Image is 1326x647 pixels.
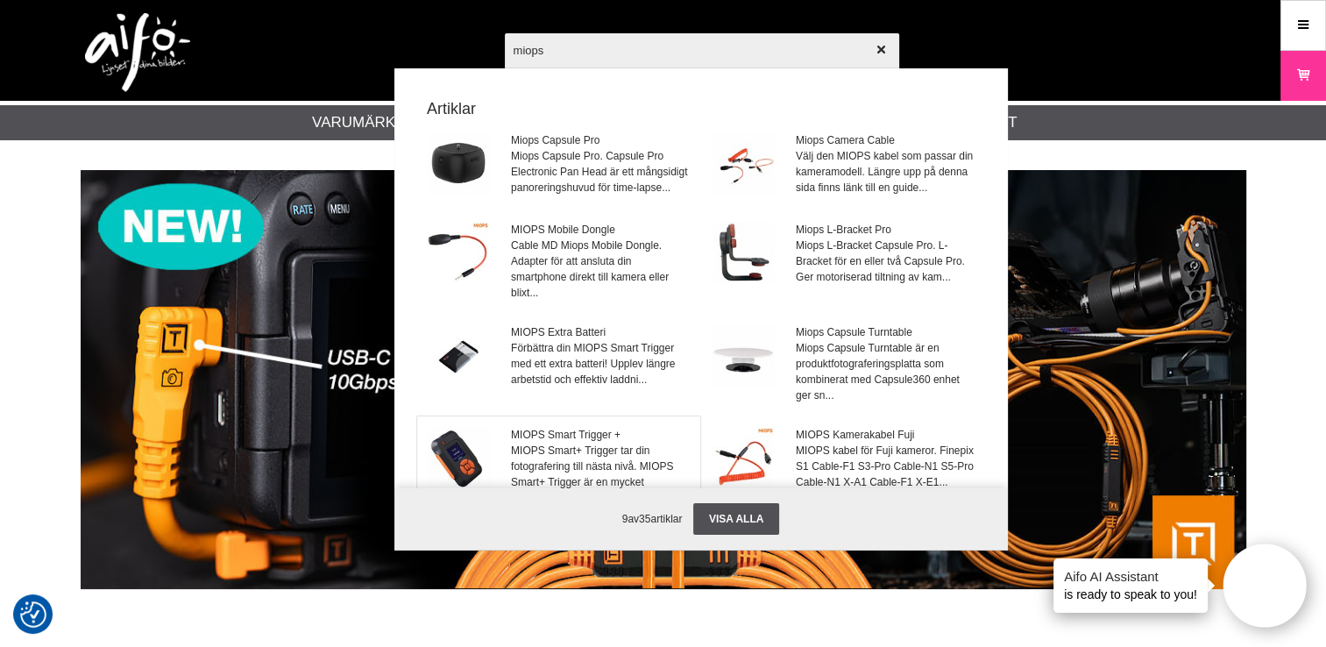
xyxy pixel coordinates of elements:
span: Miops Capsule Pro [511,132,689,148]
span: MIOPS Smart+ Trigger tar din fotografering till nästa nivå. MIOPS Smart+ Trigger är en mycket mån... [511,443,689,506]
span: artiklar [650,513,682,525]
span: Miops Capsule Turntable är en produktfotograferingsplatta som kombinerat med Capsule360 enhet ger... [796,340,974,403]
span: 9 [622,513,628,525]
button: Samtyckesinställningar [20,599,46,630]
span: Miops Camera Cable [796,132,974,148]
span: Miops L-Bracket Capsule Pro. L-Bracket för en eller två Capsule Pro. Ger motoriserad tiltning av ... [796,238,974,285]
span: MIOPS Extra Batteri [511,324,689,340]
span: Förbättra din MIOPS Smart Trigger med ett extra batteri! Upplev längre arbetstid och effektiv lad... [511,340,689,387]
img: logo.png [85,13,190,92]
img: Revisit consent button [20,601,46,628]
a: MIOPS Smart Trigger +MIOPS Smart+ Trigger tar din fotografering till nästa nivå. MIOPS Smart+ Tri... [417,416,700,517]
span: av [628,513,639,525]
span: MIOPS Smart Trigger + [511,427,689,443]
img: miops-001.jpg [428,427,489,488]
span: MIOPS Mobile Dongle [511,222,689,238]
span: MIOPS kabel för Fuji kameror. Finepix S1 Cable-F1 S3-Pro Cable-N1 S5-Pro Cable-N1 X-A1 Cable-F1 X... [796,443,974,490]
a: Miops Capsule TurntableMiops Capsule Turntable är en produktfotograferingsplatta som kombinerat m... [702,314,985,415]
img: miops_cableset.jpg [713,132,774,194]
img: miops_cable_mobiledongle.jpg [428,222,489,283]
a: MIOPS Extra BatteriFörbättra din MIOPS Smart Trigger med ett extra batteri! Upplev längre arbetst... [417,314,700,415]
img: miops-capsulepro-001.jpg [428,132,489,194]
span: Miops Capsule Pro. Capsule Pro Electronic Pan Head är ett mångsidigt panoreringshuvud för time-la... [511,148,689,196]
span: 35 [639,513,650,525]
span: Cable MD Miops Mobile Dongle. Adapter för att ansluta din smartphone direkt till kamera eller bli... [511,238,689,301]
span: Miops Capsule Turntable [796,324,974,340]
input: Sök produkter ... [505,19,899,81]
a: Miops L-Bracket ProMiops L-Bracket Capsule Pro. L-Bracket för en eller två Capsule Pro. Ger motor... [702,211,985,312]
a: Miops Camera CableVälj den MIOPS kabel som passar din kameramodell. Längre upp på denna sida finn... [702,122,985,210]
a: Miops Capsule ProMiops Capsule Pro. Capsule Pro Electronic Pan Head är ett mångsidigt panorerings... [417,122,700,210]
span: Välj den MIOPS kabel som passar din kameramodell. Längre upp på denna sida finns länk till en gui... [796,148,974,196]
a: MIOPS Mobile DongleCable MD Miops Mobile Dongle. Adapter för att ansluta din smartphone direkt ti... [417,211,700,312]
img: miopstt-003.jpg [713,324,774,386]
img: miops_cable_fuji.jpg [713,427,774,488]
strong: Artiklar [416,97,986,121]
img: miops-lbracketpro-001.jpg [713,222,774,283]
a: Varumärken [312,111,416,134]
span: MIOPS Kamerakabel Fuji [796,427,974,443]
img: mi-miopsbattery-batteri-01.jpg [428,324,489,386]
a: MIOPS Kamerakabel FujiMIOPS kabel för Fuji kameror. Finepix S1 Cable-F1 S3-Pro Cable-N1 S5-Pro Ca... [702,416,985,517]
span: Miops L-Bracket Pro [796,222,974,238]
a: Visa alla [693,503,779,535]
